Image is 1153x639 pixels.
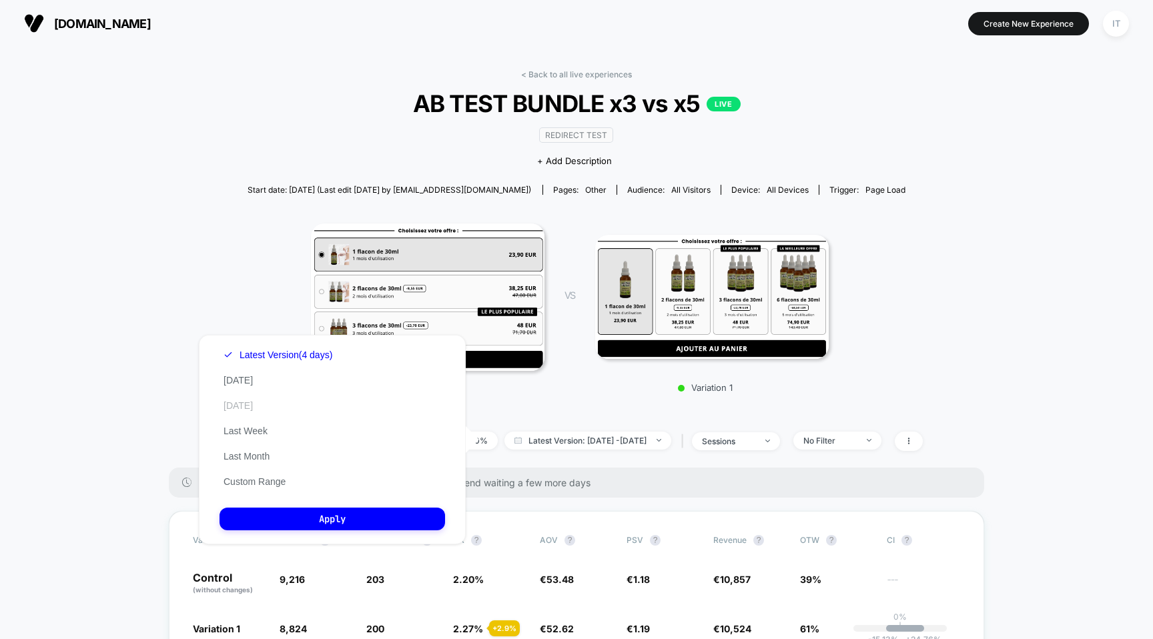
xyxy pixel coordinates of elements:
[753,535,764,546] button: ?
[800,535,873,546] span: OTW
[540,535,558,545] span: AOV
[366,574,384,585] span: 203
[54,17,151,31] span: [DOMAIN_NAME]
[887,535,960,546] span: CI
[280,623,307,634] span: 8,824
[539,127,613,143] span: Redirect Test
[720,623,751,634] span: 10,524
[702,436,755,446] div: sessions
[193,572,266,595] p: Control
[540,574,574,585] span: €
[707,97,740,111] p: LIVE
[220,450,274,462] button: Last Month
[220,476,290,488] button: Custom Range
[1099,10,1133,37] button: IT
[800,623,819,634] span: 61%
[489,620,520,636] div: + 2.9 %
[800,574,821,585] span: 39%
[1103,11,1129,37] div: IT
[671,185,711,195] span: All Visitors
[721,185,819,195] span: Device:
[280,574,305,585] span: 9,216
[713,623,751,634] span: €
[678,432,692,451] span: |
[564,535,575,546] button: ?
[220,508,445,530] button: Apply
[767,185,809,195] span: all devices
[633,574,650,585] span: 1.18
[589,382,822,393] p: Variation 1
[220,374,257,386] button: [DATE]
[24,13,44,33] img: Visually logo
[537,155,612,168] span: + Add Description
[595,235,829,359] img: Variation 1 main
[540,623,574,634] span: €
[193,623,240,634] span: Variation 1
[220,349,336,361] button: Latest Version(4 days)
[826,535,837,546] button: ?
[521,69,632,79] a: < Back to all live experiences
[720,574,751,585] span: 10,857
[564,289,575,301] span: VS
[553,185,607,195] div: Pages:
[627,623,650,634] span: €
[366,623,384,634] span: 200
[765,440,770,442] img: end
[713,574,751,585] span: €
[546,623,574,634] span: 52.62
[901,535,912,546] button: ?
[20,13,155,34] button: [DOMAIN_NAME]
[220,400,257,412] button: [DATE]
[220,425,272,437] button: Last Week
[633,623,650,634] span: 1.19
[453,623,483,634] span: 2.27 %
[248,185,531,195] span: Start date: [DATE] (Last edit [DATE] by [EMAIL_ADDRESS][DOMAIN_NAME])
[865,185,905,195] span: Page Load
[627,535,643,545] span: PSV
[627,185,711,195] div: Audience:
[265,89,888,117] span: AB TEST BUNDLE x3 vs x5
[585,185,607,195] span: other
[899,622,901,632] p: |
[311,223,544,371] img: Control main
[968,12,1089,35] button: Create New Experience
[627,574,650,585] span: €
[650,535,661,546] button: ?
[893,612,907,622] p: 0%
[504,432,671,450] span: Latest Version: [DATE] - [DATE]
[803,436,857,446] div: No Filter
[713,535,747,545] span: Revenue
[193,586,253,594] span: (without changes)
[887,576,960,595] span: ---
[546,574,574,585] span: 53.48
[867,439,871,442] img: end
[205,477,957,488] span: There are still no statistically significant results. We recommend waiting a few more days
[657,439,661,442] img: end
[514,437,522,444] img: calendar
[453,574,484,585] span: 2.20 %
[829,185,905,195] div: Trigger:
